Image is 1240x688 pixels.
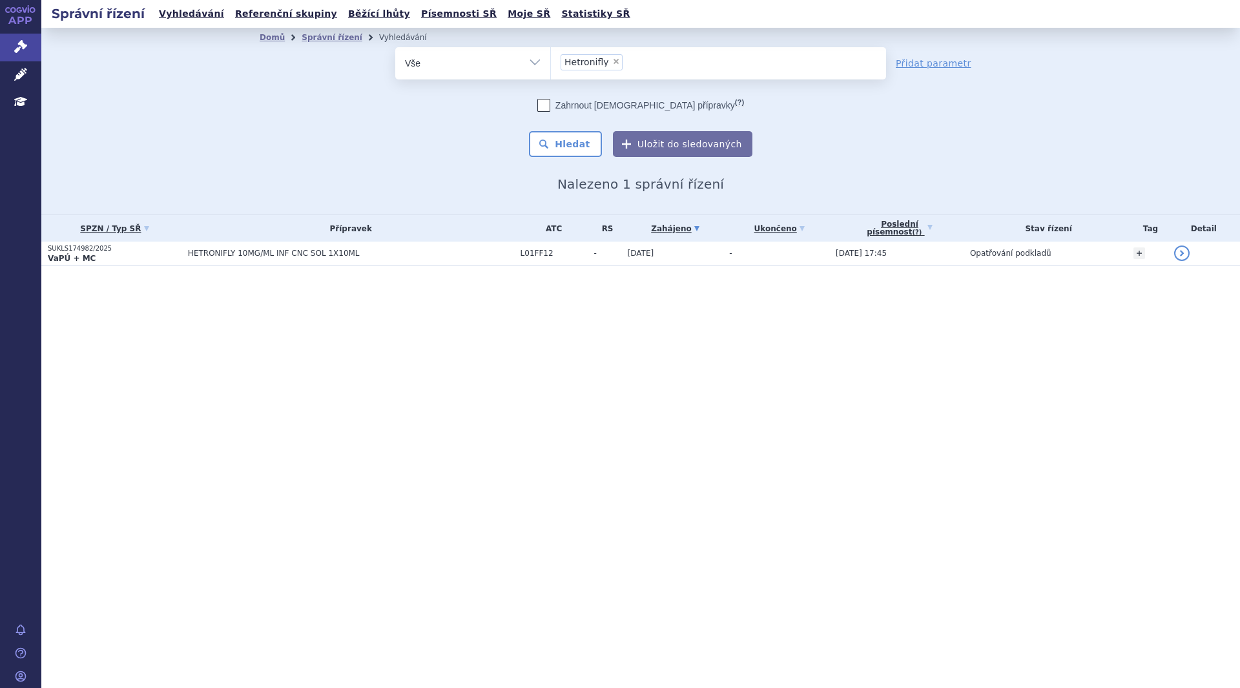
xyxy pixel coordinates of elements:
th: Detail [1168,215,1240,242]
a: Statistiky SŘ [557,5,634,23]
th: Přípravek [181,215,514,242]
span: Nalezeno 1 správní řízení [557,176,724,192]
a: Zahájeno [628,220,723,238]
a: Referenční skupiny [231,5,341,23]
th: RS [588,215,621,242]
label: Zahrnout [DEMOGRAPHIC_DATA] přípravky [537,99,744,112]
span: × [612,57,620,65]
th: Stav řízení [964,215,1128,242]
abbr: (?) [735,98,744,107]
span: [DATE] [628,249,654,258]
span: [DATE] 17:45 [836,249,887,258]
a: Domů [260,33,285,42]
span: L01FF12 [521,249,588,258]
abbr: (?) [912,229,922,236]
button: Uložit do sledovaných [613,131,752,157]
span: - [729,249,732,258]
a: Písemnosti SŘ [417,5,501,23]
button: Hledat [529,131,602,157]
span: HETRONIFLY 10MG/ML INF CNC SOL 1X10ML [188,249,511,258]
th: ATC [514,215,588,242]
p: SUKLS174982/2025 [48,244,181,253]
a: Moje SŘ [504,5,554,23]
th: Tag [1127,215,1167,242]
a: Vyhledávání [155,5,228,23]
span: Opatřování podkladů [970,249,1051,258]
a: Přidat parametr [896,57,971,70]
a: Správní řízení [302,33,362,42]
a: detail [1174,245,1190,261]
h2: Správní řízení [41,5,155,23]
li: Vyhledávání [379,28,444,47]
a: Poslednípísemnost(?) [836,215,964,242]
strong: VaPÚ + MC [48,254,96,263]
span: Hetronifly [564,57,609,67]
span: - [594,249,621,258]
a: + [1133,247,1145,259]
a: Běžící lhůty [344,5,414,23]
a: SPZN / Typ SŘ [48,220,181,238]
a: Ukončeno [729,220,829,238]
input: Hetronifly [626,54,634,70]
